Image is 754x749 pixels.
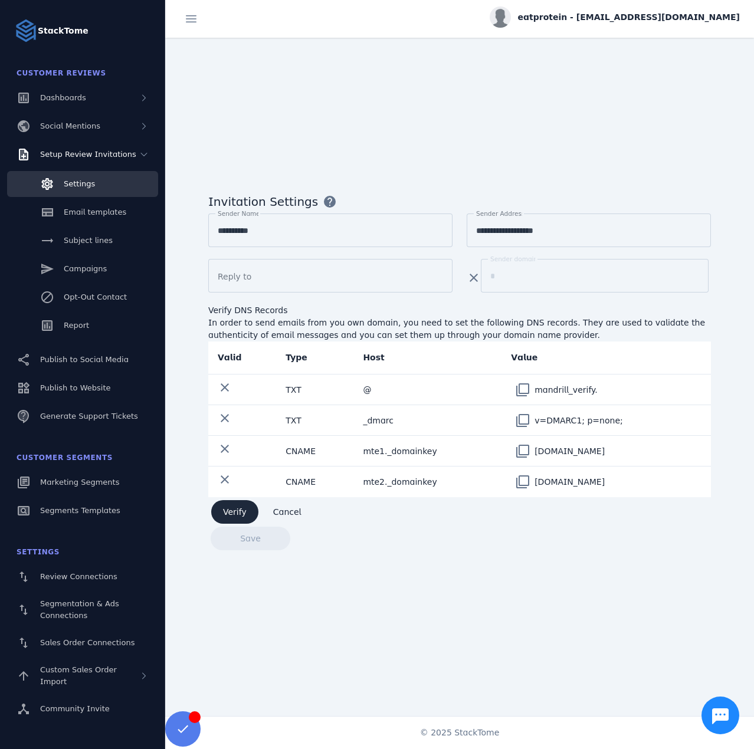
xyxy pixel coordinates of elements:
[7,313,158,339] a: Report
[7,564,158,590] a: Review Connections
[354,341,502,374] th: Host
[261,500,313,524] button: Cancel
[535,378,598,402] div: mandrill_verify.
[490,6,740,28] button: eatprotein - [EMAIL_ADDRESS][DOMAIN_NAME]
[7,403,158,429] a: Generate Support Tickets
[208,193,318,211] span: Invitation Settings
[7,469,158,495] a: Marketing Segments
[218,411,232,425] mat-icon: clear
[64,236,113,245] span: Subject lines
[277,374,354,405] td: TXT
[467,271,481,285] mat-icon: clear
[218,442,232,456] mat-icon: clear
[535,409,623,432] div: v=DMARC1; p=none;
[218,210,260,217] mat-label: Sender Name
[7,284,158,310] a: Opt-Out Contact
[14,19,38,42] img: Logo image
[277,467,354,497] td: CNAME
[354,374,502,405] td: @
[40,704,110,713] span: Community Invite
[7,696,158,722] a: Community Invite
[7,375,158,401] a: Publish to Website
[535,439,605,463] div: [DOMAIN_NAME]
[40,150,136,159] span: Setup Review Invitations
[40,478,119,487] span: Marketing Segments
[208,317,711,341] div: In order to send emails from you own domain, you need to set the following DNS records. They are ...
[40,638,135,647] span: Sales Order Connections
[40,355,129,364] span: Publish to Social Media
[518,11,740,24] span: eatprotein - [EMAIL_ADDRESS][DOMAIN_NAME]
[7,630,158,656] a: Sales Order Connections
[7,256,158,282] a: Campaigns
[502,341,711,374] th: Value
[7,228,158,254] a: Subject lines
[208,304,711,317] div: Verify DNS Records
[64,293,127,301] span: Opt-Out Contact
[208,341,277,374] th: Valid
[420,727,500,739] span: © 2025 StackTome
[354,467,502,497] td: mte2._domainkey
[40,93,86,102] span: Dashboards
[40,121,100,130] span: Social Mentions
[17,454,113,462] span: Customer Segments
[277,405,354,436] td: TXT
[277,341,354,374] th: Type
[17,69,106,77] span: Customer Reviews
[354,405,502,436] td: _dmarc
[277,436,354,467] td: CNAME
[38,25,88,37] strong: StackTome
[7,347,158,373] a: Publish to Social Media
[273,508,301,516] span: Cancel
[64,208,126,216] span: Email templates
[535,470,605,494] div: [DOMAIN_NAME]
[40,383,110,392] span: Publish to Website
[64,179,95,188] span: Settings
[223,508,247,516] span: Verify
[40,572,117,581] span: Review Connections
[490,6,511,28] img: profile.jpg
[211,500,258,524] button: Verify
[7,199,158,225] a: Email templates
[40,599,119,620] span: Segmentation & Ads Connections
[40,506,120,515] span: Segments Templates
[490,255,537,262] mat-label: Sender domain
[7,592,158,628] a: Segmentation & Ads Connections
[40,412,138,421] span: Generate Support Tickets
[218,472,232,487] mat-icon: clear
[476,210,524,217] mat-label: Sender Address
[7,171,158,197] a: Settings
[218,272,251,281] mat-label: Reply to
[64,321,89,330] span: Report
[40,665,117,686] span: Custom Sales Order Import
[354,436,502,467] td: mte1._domainkey
[7,498,158,524] a: Segments Templates
[17,548,60,556] span: Settings
[218,380,232,395] mat-icon: clear
[64,264,107,273] span: Campaigns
